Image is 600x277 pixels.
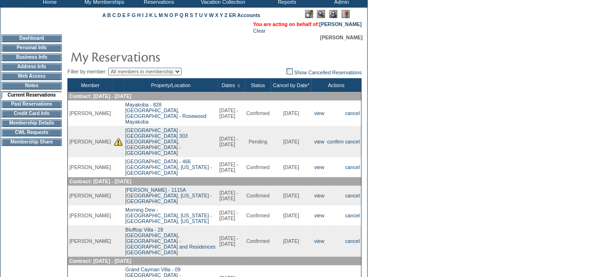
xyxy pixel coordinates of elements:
[185,12,188,18] a: R
[314,193,324,198] a: view
[271,225,311,257] td: [DATE]
[68,225,112,257] td: [PERSON_NAME]
[1,63,62,71] td: Address Info
[218,100,245,126] td: [DATE] - [DATE]
[314,139,324,144] a: view
[1,35,62,42] td: Dashboard
[345,164,360,170] a: cancel
[1,138,62,146] td: Membership Share
[125,187,212,204] a: [PERSON_NAME] - 1115A[GEOGRAPHIC_DATA], [US_STATE] - [GEOGRAPHIC_DATA]
[69,258,131,264] span: Contract: [DATE] - [DATE]
[320,35,362,40] span: [PERSON_NAME]
[218,186,245,206] td: [DATE] - [DATE]
[273,82,309,88] a: Cancel by Date*
[69,93,131,99] span: Contract: [DATE] - [DATE]
[179,12,183,18] a: Q
[253,21,361,27] span: You are acting on behalf of:
[314,238,324,244] a: view
[154,12,157,18] a: L
[1,72,62,80] td: Web Access
[125,159,212,176] a: [GEOGRAPHIC_DATA] - 466[GEOGRAPHIC_DATA], [US_STATE] - [GEOGRAPHIC_DATA]
[271,186,311,206] td: [DATE]
[102,12,106,18] a: A
[1,44,62,52] td: Personal Info
[112,12,116,18] a: C
[1,110,62,117] td: Credit Card Info
[329,10,337,18] img: Impersonate
[345,238,360,244] a: cancel
[125,207,212,224] a: Morning Dew -[GEOGRAPHIC_DATA], [US_STATE] - [GEOGRAPHIC_DATA], [US_STATE]
[245,186,271,206] td: Confirmed
[245,157,271,177] td: Confirmed
[251,82,265,88] a: Status
[271,157,311,177] td: [DATE]
[81,82,100,88] a: Member
[342,10,350,18] img: Log Concern/Member Elevation
[117,12,121,18] a: D
[164,12,168,18] a: N
[158,12,163,18] a: M
[314,164,324,170] a: view
[68,126,112,157] td: [PERSON_NAME]
[345,193,360,198] a: cancel
[125,227,215,255] a: Blufftop Villa - 28[GEOGRAPHIC_DATA], [GEOGRAPHIC_DATA] - [GEOGRAPHIC_DATA] and Residences [GEOGR...
[68,206,112,225] td: [PERSON_NAME]
[125,102,206,125] a: Mayakoba - 828[GEOGRAPHIC_DATA], [GEOGRAPHIC_DATA] - Rosewood Mayakoba
[218,157,245,177] td: [DATE] - [DATE]
[194,12,198,18] a: T
[1,100,62,108] td: Past Reservations
[68,186,112,206] td: [PERSON_NAME]
[229,12,260,18] a: ER Accounts
[132,12,136,18] a: G
[1,129,62,136] td: CWL Requests
[245,100,271,126] td: Confirmed
[224,12,228,18] a: Z
[218,206,245,225] td: [DATE] - [DATE]
[345,139,360,144] a: cancel
[199,12,203,18] a: U
[218,126,245,157] td: [DATE] - [DATE]
[68,157,112,177] td: [PERSON_NAME]
[245,206,271,225] td: Confirmed
[345,213,360,218] a: cancel
[253,28,265,34] a: Clear
[125,127,188,156] a: [GEOGRAPHIC_DATA] - [GEOGRAPHIC_DATA] 303[GEOGRAPHIC_DATA], [GEOGRAPHIC_DATA] - [GEOGRAPHIC_DATA]
[137,12,141,18] a: H
[345,110,360,116] a: cancel
[151,82,191,88] a: Property/Location
[69,179,131,184] span: Contract: [DATE] - [DATE]
[286,68,293,74] img: chk_off.JPG
[271,100,311,126] td: [DATE]
[317,10,325,18] img: View Mode
[169,12,173,18] a: O
[311,79,361,92] th: Actions
[127,12,130,18] a: F
[1,82,62,89] td: Notes
[271,206,311,225] td: [DATE]
[149,12,153,18] a: K
[319,21,361,27] a: [PERSON_NAME]
[114,137,122,146] img: There are insufficient days and/or tokens to cover this reservation
[122,12,126,18] a: E
[142,12,144,18] a: I
[235,84,241,88] img: Ascending
[327,139,344,144] a: confirm
[220,12,223,18] a: Y
[70,47,260,66] img: pgTtlMyReservations.gif
[190,12,193,18] a: S
[271,126,311,157] td: [DATE]
[209,12,213,18] a: W
[218,225,245,257] td: [DATE] - [DATE]
[314,110,324,116] a: view
[1,91,62,98] td: Current Reservations
[145,12,148,18] a: J
[215,12,218,18] a: X
[222,82,235,88] a: Dates
[245,126,271,157] td: Pending
[245,225,271,257] td: Confirmed
[314,213,324,218] a: view
[286,70,361,75] a: Show Cancelled Reservations
[204,12,207,18] a: V
[1,54,62,61] td: Business Info
[175,12,178,18] a: P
